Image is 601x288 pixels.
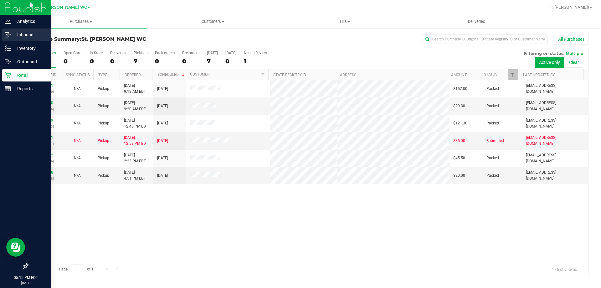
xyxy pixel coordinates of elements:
[74,173,81,179] button: N/A
[11,18,49,25] p: Analytics
[54,264,99,274] span: Page of 1
[508,69,518,80] a: Filter
[36,170,53,175] a: 12005088
[125,73,141,77] a: Ordered
[207,58,218,65] div: 7
[74,86,81,92] button: N/A
[66,73,90,77] a: Sync Status
[423,34,548,44] input: Search Purchase ID, Original ID, State Registry ID or Customer Name...
[5,72,11,78] inline-svg: Retail
[36,135,53,140] a: 12003331
[5,86,11,92] inline-svg: Reports
[5,32,11,38] inline-svg: Inbound
[36,101,53,105] a: 12002030
[486,138,504,144] span: Submitted
[64,58,82,65] div: 0
[36,153,53,157] a: 12004022
[15,15,147,28] a: Purchases
[38,5,87,10] span: St. [PERSON_NAME] WC
[155,51,175,55] div: Back-orders
[74,173,81,178] span: Not Applicable
[74,156,81,160] span: Not Applicable
[460,19,494,24] span: Deliveries
[279,19,410,24] span: Tills
[81,36,146,42] span: St. [PERSON_NAME] WC
[11,45,49,52] p: Inventory
[225,58,236,65] div: 0
[453,86,467,92] span: $157.00
[5,59,11,65] inline-svg: Outbound
[3,280,49,285] p: [DATE]
[335,69,446,80] th: Address
[453,103,465,109] span: $20.30
[486,86,499,92] span: Packed
[157,173,168,179] span: [DATE]
[157,120,168,126] span: [DATE]
[273,73,306,77] a: State Registry ID
[134,58,147,65] div: 7
[124,152,146,164] span: [DATE] 2:23 PM EDT
[74,155,81,161] button: N/A
[98,138,109,144] span: Pickup
[28,36,214,42] h3: Purchase Summary:
[5,18,11,24] inline-svg: Analytics
[98,86,109,92] span: Pickup
[110,58,126,65] div: 0
[98,155,109,161] span: Pickup
[225,51,236,55] div: [DATE]
[258,69,268,80] a: Filter
[124,100,146,112] span: [DATE] 9:20 AM EDT
[74,120,81,126] button: N/A
[11,71,49,79] p: Retail
[157,72,186,77] a: Scheduled
[548,5,589,10] span: Hi, [PERSON_NAME]!
[5,45,11,51] inline-svg: Inventory
[90,51,103,55] div: In Store
[486,120,499,126] span: Packed
[124,170,146,181] span: [DATE] 4:51 PM EDT
[98,103,109,109] span: Pickup
[486,155,499,161] span: Packed
[526,118,584,129] span: [EMAIL_ADDRESS][DOMAIN_NAME]
[566,51,583,56] span: Multiple
[411,15,542,28] a: Deliveries
[526,83,584,95] span: [EMAIL_ADDRESS][DOMAIN_NAME]
[74,121,81,125] span: Not Applicable
[453,155,465,161] span: $45.50
[90,58,103,65] div: 0
[157,155,168,161] span: [DATE]
[453,138,465,144] span: $35.00
[182,58,199,65] div: 0
[244,58,267,65] div: 1
[157,86,168,92] span: [DATE]
[523,73,555,77] a: Last Updated By
[36,83,53,88] a: 12001881
[207,51,218,55] div: [DATE]
[279,15,410,28] a: Tills
[524,51,564,56] span: Filtering on status:
[453,120,467,126] span: $121.30
[147,19,278,24] span: Customers
[15,19,147,24] span: Purchases
[124,135,148,147] span: [DATE] 12:58 PM EDT
[11,31,49,39] p: Inbound
[98,120,109,126] span: Pickup
[11,58,49,65] p: Outbound
[98,73,107,77] a: Type
[565,57,583,68] button: Clear
[147,15,279,28] a: Customers
[72,264,83,274] input: 1
[157,103,168,109] span: [DATE]
[526,152,584,164] span: [EMAIL_ADDRESS][DOMAIN_NAME]
[36,118,53,123] a: 12003209
[453,173,465,179] span: $20.00
[64,51,82,55] div: Open Carts
[124,83,146,95] span: [DATE] 9:18 AM EDT
[74,103,81,109] button: N/A
[486,173,499,179] span: Packed
[74,104,81,108] span: Not Applicable
[74,138,81,144] button: N/A
[244,51,267,55] div: Needs Review
[484,72,497,76] a: Status
[526,170,584,181] span: [EMAIL_ADDRESS][DOMAIN_NAME]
